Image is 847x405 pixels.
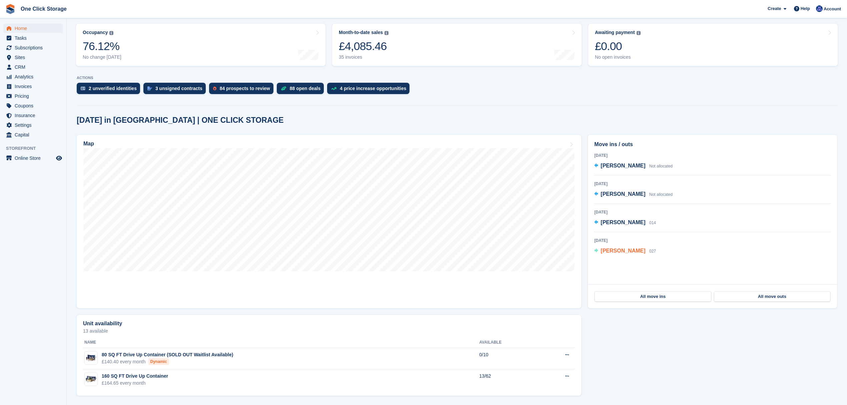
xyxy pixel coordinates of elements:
[601,220,645,225] span: [PERSON_NAME]
[83,329,575,333] p: 13 available
[18,3,69,14] a: One Click Storage
[83,337,479,348] th: Name
[594,190,673,199] a: [PERSON_NAME] Not allocated
[649,249,656,254] span: 027
[3,153,63,163] a: menu
[479,348,538,369] td: 0/10
[102,351,233,358] div: 80 SQ FT Drive Up Container (SOLD OUT Waitlist Available)
[601,191,645,197] span: [PERSON_NAME]
[102,373,168,380] div: 160 SQ FT Drive Up Container
[588,24,838,66] a: Awaiting payment £0.00 No open invoices
[594,140,831,148] h2: Move ins / outs
[15,130,55,139] span: Capital
[637,31,641,35] img: icon-info-grey-7440780725fd019a000dd9b08b2336e03edf1995a4989e88bcd33f0948082b44.svg
[15,24,55,33] span: Home
[109,31,113,35] img: icon-info-grey-7440780725fd019a000dd9b08b2336e03edf1995a4989e88bcd33f0948082b44.svg
[331,87,336,90] img: price_increase_opportunities-93ffe204e8149a01c8c9dc8f82e8f89637d9d84a8eef4429ea346261dce0b2c0.svg
[76,24,325,66] a: Occupancy 76.12% No change [DATE]
[15,153,55,163] span: Online Store
[15,53,55,62] span: Sites
[595,30,635,35] div: Awaiting payment
[327,83,413,97] a: 4 price increase opportunities
[89,86,137,91] div: 2 unverified identities
[3,33,63,43] a: menu
[3,130,63,139] a: menu
[594,162,673,170] a: [PERSON_NAME] Not allocated
[85,353,97,363] img: 10-ft-container.jpg
[3,91,63,101] a: menu
[3,82,63,91] a: menu
[77,135,581,308] a: Map
[824,6,841,12] span: Account
[601,248,645,254] span: [PERSON_NAME]
[77,116,284,125] h2: [DATE] in [GEOGRAPHIC_DATA] | ONE CLICK STORAGE
[340,86,406,91] div: 4 price increase opportunities
[15,82,55,91] span: Invoices
[339,30,383,35] div: Month-to-date sales
[479,369,538,390] td: 13/62
[15,72,55,81] span: Analytics
[332,24,582,66] a: Month-to-date sales £4,085.46 35 invoices
[213,86,216,90] img: prospect-51fa495bee0391a8d652442698ab0144808aea92771e9ea1ae160a38d050c398.svg
[209,83,277,97] a: 84 prospects to review
[595,54,641,60] div: No open invoices
[81,86,85,90] img: verify_identity-adf6edd0f0f0b5bbfe63781bf79b02c33cf7c696d77639b501bdc392416b5a36.svg
[15,33,55,43] span: Tasks
[601,163,645,168] span: [PERSON_NAME]
[15,43,55,52] span: Subscriptions
[595,291,711,302] a: All move ins
[77,76,837,80] p: ACTIONS
[479,337,538,348] th: Available
[281,86,286,91] img: deal-1b604bf984904fb50ccaf53a9ad4b4a5d6e5aea283cecdc64d6e3604feb123c2.svg
[3,62,63,72] a: menu
[83,39,121,53] div: 76.12%
[816,5,823,12] img: Thomas
[15,111,55,120] span: Insurance
[143,83,209,97] a: 3 unsigned contracts
[6,145,66,152] span: Storefront
[714,291,830,302] a: All move outs
[594,247,656,256] a: [PERSON_NAME] 027
[83,30,108,35] div: Occupancy
[3,120,63,130] a: menu
[148,358,169,365] div: Dynamic
[594,209,831,215] div: [DATE]
[277,83,327,97] a: 88 open deals
[384,31,388,35] img: icon-info-grey-7440780725fd019a000dd9b08b2336e03edf1995a4989e88bcd33f0948082b44.svg
[3,53,63,62] a: menu
[3,72,63,81] a: menu
[55,154,63,162] a: Preview store
[83,141,94,147] h2: Map
[220,86,270,91] div: 84 prospects to review
[3,24,63,33] a: menu
[290,86,321,91] div: 88 open deals
[649,192,673,197] span: Not allocated
[102,380,168,387] div: £164.65 every month
[15,91,55,101] span: Pricing
[147,86,152,90] img: contract_signature_icon-13c848040528278c33f63329250d36e43548de30e8caae1d1a13099fd9432cc5.svg
[339,39,388,53] div: £4,085.46
[102,358,233,365] div: £140.40 every month
[15,101,55,110] span: Coupons
[3,43,63,52] a: menu
[649,164,673,168] span: Not allocated
[3,101,63,110] a: menu
[3,111,63,120] a: menu
[649,221,656,225] span: 014
[77,83,143,97] a: 2 unverified identities
[595,39,641,53] div: £0.00
[155,86,202,91] div: 3 unsigned contracts
[15,62,55,72] span: CRM
[85,374,97,384] img: 20-ft-container%20(43).jpg
[594,181,831,187] div: [DATE]
[801,5,810,12] span: Help
[15,120,55,130] span: Settings
[768,5,781,12] span: Create
[594,219,656,227] a: [PERSON_NAME] 014
[83,54,121,60] div: No change [DATE]
[594,152,831,158] div: [DATE]
[594,238,831,244] div: [DATE]
[339,54,388,60] div: 35 invoices
[83,321,122,327] h2: Unit availability
[5,4,15,14] img: stora-icon-8386f47178a22dfd0bd8f6a31ec36ba5ce8667c1dd55bd0f319d3a0aa187defe.svg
